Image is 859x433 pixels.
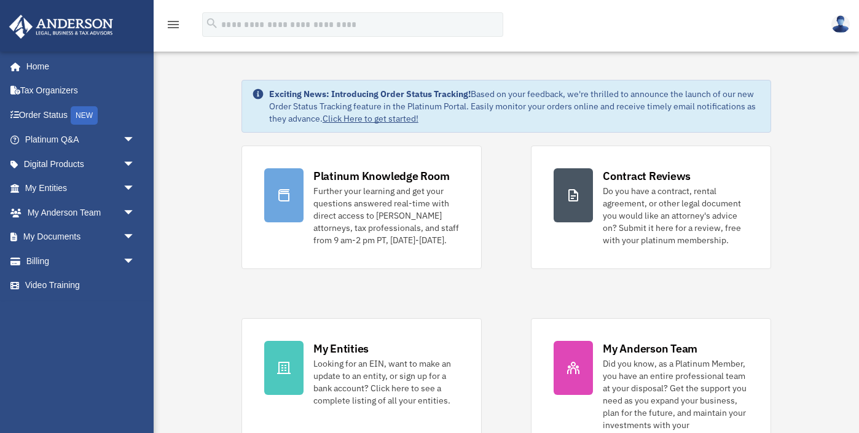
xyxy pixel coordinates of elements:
[313,168,450,184] div: Platinum Knowledge Room
[166,17,181,32] i: menu
[71,106,98,125] div: NEW
[9,176,154,201] a: My Entitiesarrow_drop_down
[313,341,369,356] div: My Entities
[603,341,697,356] div: My Anderson Team
[123,200,147,225] span: arrow_drop_down
[123,249,147,274] span: arrow_drop_down
[123,152,147,177] span: arrow_drop_down
[9,128,154,152] a: Platinum Q&Aarrow_drop_down
[123,128,147,153] span: arrow_drop_down
[313,357,459,407] div: Looking for an EIN, want to make an update to an entity, or sign up for a bank account? Click her...
[6,15,117,39] img: Anderson Advisors Platinum Portal
[269,88,761,125] div: Based on your feedback, we're thrilled to announce the launch of our new Order Status Tracking fe...
[123,225,147,250] span: arrow_drop_down
[9,225,154,249] a: My Documentsarrow_drop_down
[9,103,154,128] a: Order StatusNEW
[603,168,691,184] div: Contract Reviews
[831,15,850,33] img: User Pic
[9,249,154,273] a: Billingarrow_drop_down
[9,54,147,79] a: Home
[9,152,154,176] a: Digital Productsarrow_drop_down
[313,185,459,246] div: Further your learning and get your questions answered real-time with direct access to [PERSON_NAM...
[323,113,418,124] a: Click Here to get started!
[123,176,147,201] span: arrow_drop_down
[9,79,154,103] a: Tax Organizers
[205,17,219,30] i: search
[603,185,748,246] div: Do you have a contract, rental agreement, or other legal document you would like an attorney's ad...
[9,200,154,225] a: My Anderson Teamarrow_drop_down
[9,273,154,298] a: Video Training
[531,146,771,269] a: Contract Reviews Do you have a contract, rental agreement, or other legal document you would like...
[166,21,181,32] a: menu
[269,88,471,99] strong: Exciting News: Introducing Order Status Tracking!
[241,146,482,269] a: Platinum Knowledge Room Further your learning and get your questions answered real-time with dire...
